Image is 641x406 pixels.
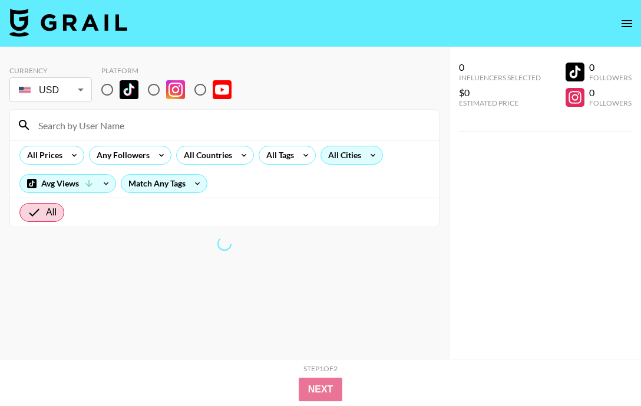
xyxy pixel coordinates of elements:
div: Influencers Selected [459,73,541,82]
div: Avg Views [20,175,115,192]
img: YouTube [213,80,232,99]
img: TikTok [120,80,138,99]
div: All Cities [321,146,364,164]
div: All Tags [259,146,296,164]
div: All Countries [177,146,234,164]
div: USD [12,80,90,100]
button: Next [299,378,343,401]
div: Followers [589,99,632,107]
input: Search by User Name [31,116,432,135]
div: Currency [9,66,92,75]
div: Any Followers [90,146,152,164]
span: All [46,205,57,220]
img: Grail Talent [9,8,127,37]
div: 0 [589,61,632,73]
span: Refreshing lists, bookers, clients, countries, tags, cities, talent, talent... [217,237,232,251]
div: Platform [101,66,241,75]
div: Estimated Price [459,99,541,107]
div: Step 1 of 2 [303,364,338,373]
div: All Prices [20,146,65,164]
div: Match Any Tags [121,175,207,192]
div: 0 [459,61,541,73]
div: 0 [589,87,632,99]
div: $0 [459,87,541,99]
button: open drawer [615,12,639,35]
img: Instagram [166,80,185,99]
div: Followers [589,73,632,82]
